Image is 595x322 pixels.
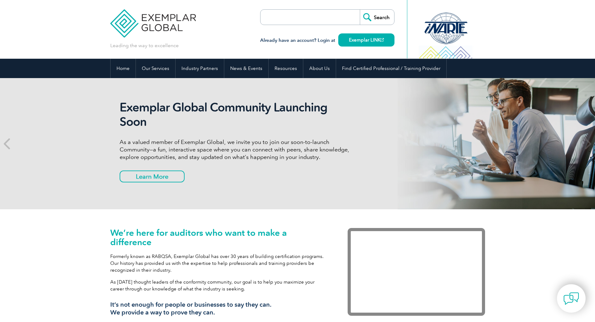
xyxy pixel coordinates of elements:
[348,228,485,316] iframe: Exemplar Global: Working together to make a difference
[269,59,303,78] a: Resources
[110,253,329,274] p: Formerly known as RABQSA, Exemplar Global has over 30 years of building certification programs. O...
[380,38,384,42] img: open_square.png
[120,138,354,161] p: As a valued member of Exemplar Global, we invite you to join our soon-to-launch Community—a fun, ...
[563,291,579,306] img: contact-chat.png
[336,59,446,78] a: Find Certified Professional / Training Provider
[110,301,329,316] h3: It’s not enough for people or businesses to say they can. We provide a way to prove they can.
[120,100,354,129] h2: Exemplar Global Community Launching Soon
[110,279,329,292] p: As [DATE] thought leaders of the conformity community, our goal is to help you maximize your care...
[303,59,336,78] a: About Us
[110,42,179,49] p: Leading the way to excellence
[110,228,329,247] h1: We’re here for auditors who want to make a difference
[338,33,394,47] a: Exemplar LINK
[136,59,175,78] a: Our Services
[260,37,394,44] h3: Already have an account? Login at
[120,171,185,182] a: Learn More
[176,59,224,78] a: Industry Partners
[224,59,268,78] a: News & Events
[111,59,136,78] a: Home
[360,10,394,25] input: Search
